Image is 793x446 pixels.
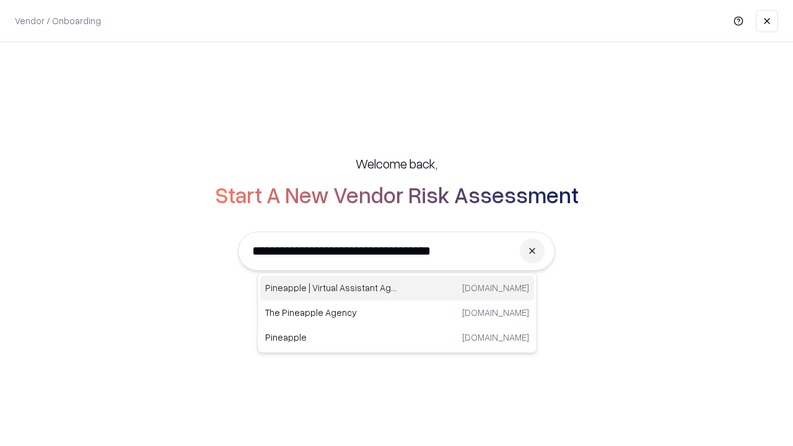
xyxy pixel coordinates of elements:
[265,306,397,319] p: The Pineapple Agency
[462,281,529,294] p: [DOMAIN_NAME]
[15,14,101,27] p: Vendor / Onboarding
[356,155,437,172] h5: Welcome back,
[462,331,529,344] p: [DOMAIN_NAME]
[265,331,397,344] p: Pineapple
[462,306,529,319] p: [DOMAIN_NAME]
[215,182,579,207] h2: Start A New Vendor Risk Assessment
[265,281,397,294] p: Pineapple | Virtual Assistant Agency
[257,273,537,353] div: Suggestions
